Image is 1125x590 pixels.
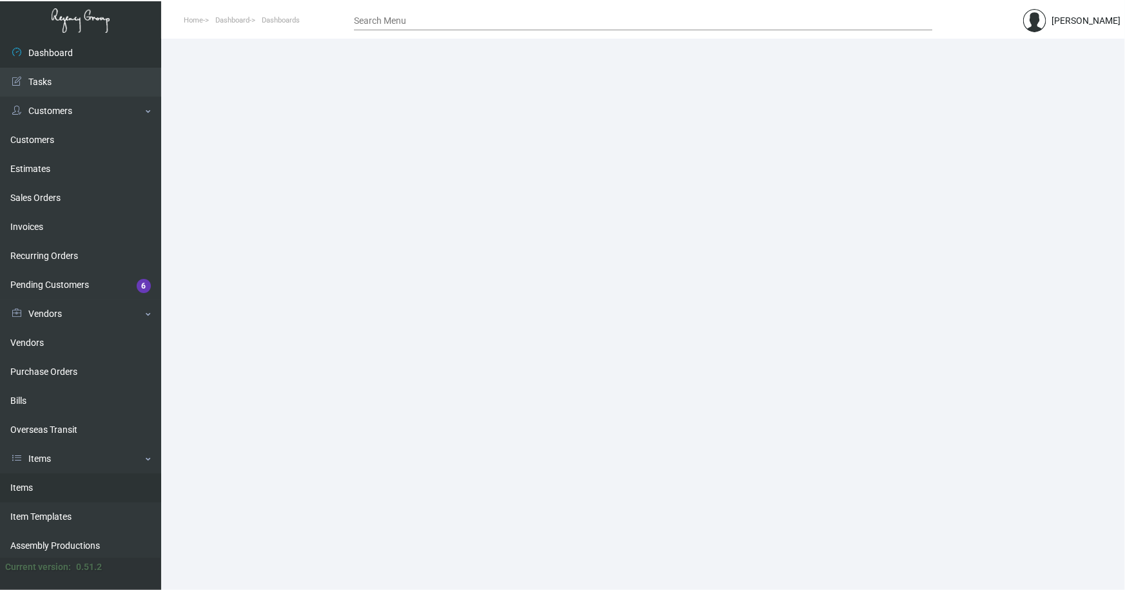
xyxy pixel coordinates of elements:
div: 0.51.2 [76,560,102,574]
span: Home [184,16,203,24]
span: Dashboard [215,16,249,24]
div: [PERSON_NAME] [1052,14,1120,28]
div: Current version: [5,560,71,574]
img: admin@bootstrapmaster.com [1023,9,1046,32]
span: Dashboards [262,16,300,24]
